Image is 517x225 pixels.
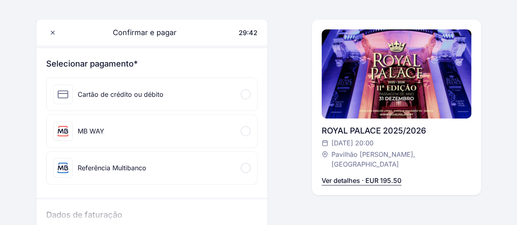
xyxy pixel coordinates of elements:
span: 29:42 [239,29,257,37]
p: Ver detalhes · EUR 195.50 [322,176,401,185]
div: ROYAL PALACE 2025/2026 [322,125,471,136]
span: [DATE] 20:00 [331,138,374,148]
h3: Dados de faturação [46,209,258,224]
div: Cartão de crédito ou débito [78,89,163,99]
h3: Selecionar pagamento* [46,58,258,69]
span: Confirmar e pagar [103,27,177,38]
div: Referência Multibanco [78,163,146,173]
span: Pavilhão [PERSON_NAME], [GEOGRAPHIC_DATA] [331,149,463,169]
div: MB WAY [78,126,104,136]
